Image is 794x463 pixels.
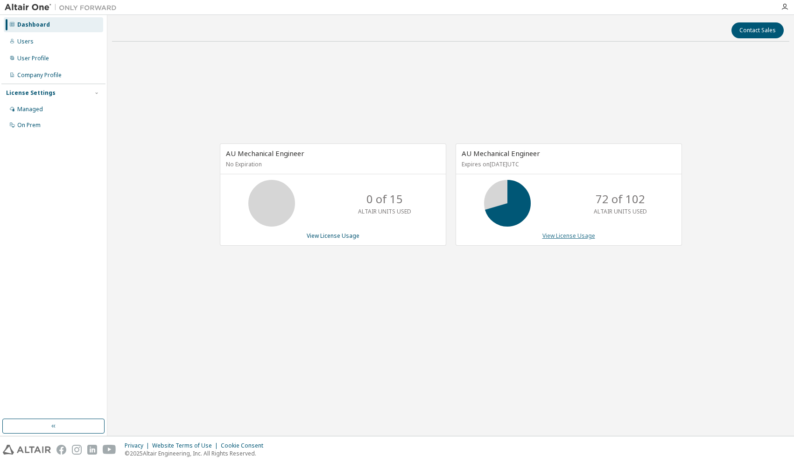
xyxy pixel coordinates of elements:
div: Dashboard [17,21,50,28]
img: facebook.svg [56,445,66,455]
p: 0 of 15 [366,191,403,207]
div: Managed [17,106,43,113]
img: altair_logo.svg [3,445,51,455]
span: AU Mechanical Engineer [462,149,540,158]
div: License Settings [6,89,56,97]
p: No Expiration [226,160,438,168]
div: Website Terms of Use [152,442,221,449]
img: Altair One [5,3,121,12]
div: On Prem [17,121,41,129]
p: © 2025 Altair Engineering, Inc. All Rights Reserved. [125,449,269,457]
div: Users [17,38,34,45]
div: Privacy [125,442,152,449]
img: linkedin.svg [87,445,97,455]
p: ALTAIR UNITS USED [358,207,411,215]
p: ALTAIR UNITS USED [594,207,647,215]
div: Company Profile [17,71,62,79]
div: Cookie Consent [221,442,269,449]
img: youtube.svg [103,445,116,455]
a: View License Usage [307,232,359,240]
span: AU Mechanical Engineer [226,149,304,158]
p: 72 of 102 [596,191,645,207]
p: Expires on [DATE] UTC [462,160,674,168]
img: instagram.svg [72,445,82,455]
a: View License Usage [542,232,595,240]
button: Contact Sales [731,22,784,38]
div: User Profile [17,55,49,62]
